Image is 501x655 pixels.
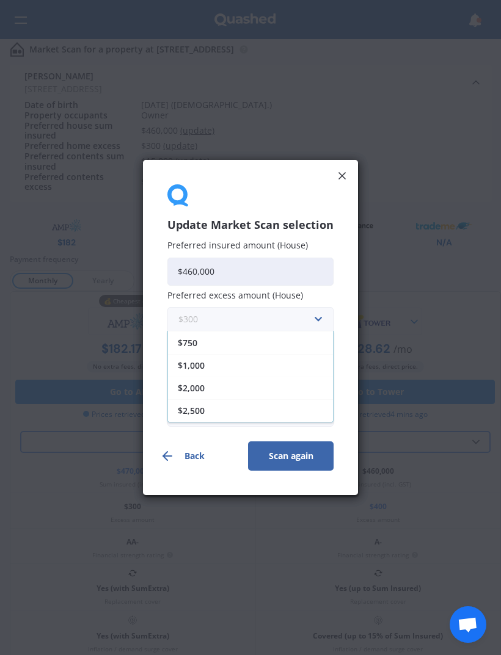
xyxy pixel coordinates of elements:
a: Open chat [450,606,486,643]
input: Enter amount [167,257,334,285]
h3: Update Market Scan selection [167,218,334,232]
span: Preferred insured amount (House) [167,239,308,251]
button: Scan again [248,441,334,471]
span: $1,000 [178,361,205,370]
span: $2,500 [178,407,205,415]
span: $750 [178,339,197,347]
button: Back [153,441,238,471]
span: Preferred excess amount (House) [167,289,303,301]
span: $2,000 [178,384,205,393]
